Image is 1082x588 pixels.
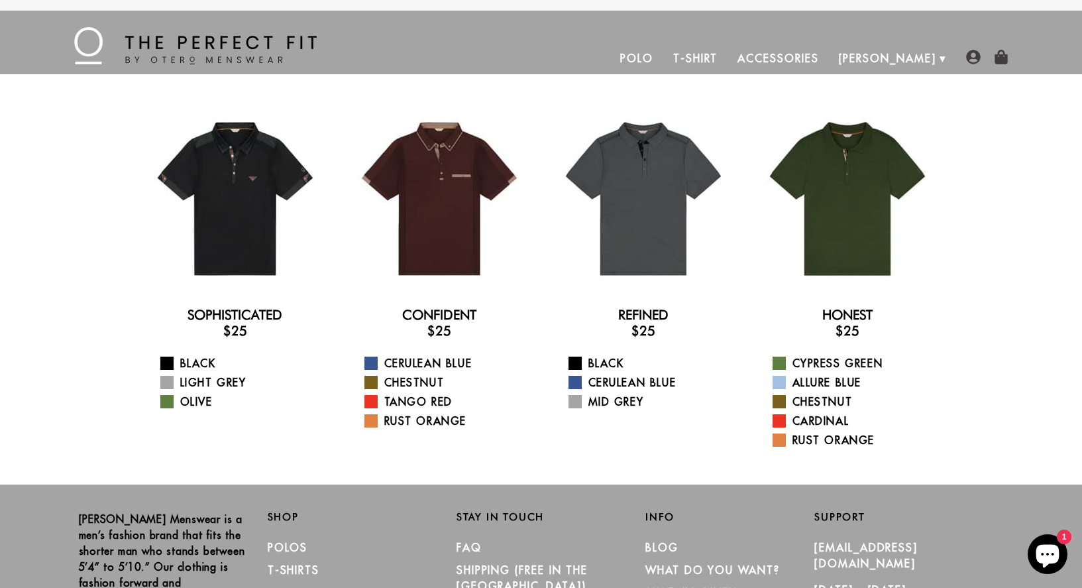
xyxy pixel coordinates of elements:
h2: Support [814,511,1003,523]
a: Tango Red [364,394,531,410]
a: What Do You Want? [645,563,780,577]
a: Chestnut [364,375,531,390]
a: Black [568,355,735,371]
a: Polo [610,42,663,74]
a: Olive [160,394,327,410]
a: [PERSON_NAME] [829,42,946,74]
h2: Shop [268,511,437,523]
h3: $25 [552,323,735,339]
a: FAQ [457,541,482,554]
img: user-account-icon.png [966,50,981,64]
a: Cerulean Blue [364,355,531,371]
img: The Perfect Fit - by Otero Menswear - Logo [74,27,317,64]
h2: Info [645,511,814,523]
a: Rust Orange [364,413,531,429]
a: T-Shirt [663,42,728,74]
a: Allure Blue [773,375,939,390]
a: Black [160,355,327,371]
a: Polos [268,541,308,554]
a: T-Shirts [268,563,319,577]
a: Chestnut [773,394,939,410]
h3: $25 [756,323,939,339]
img: shopping-bag-icon.png [994,50,1008,64]
a: Mid Grey [568,394,735,410]
a: [EMAIL_ADDRESS][DOMAIN_NAME] [814,541,918,570]
a: Light Grey [160,375,327,390]
a: Refined [618,307,669,323]
a: Rust Orange [773,432,939,448]
h2: Stay in Touch [457,511,625,523]
inbox-online-store-chat: Shopify online store chat [1024,534,1071,577]
h3: $25 [348,323,531,339]
a: Honest [822,307,873,323]
a: Confident [402,307,476,323]
a: Cypress Green [773,355,939,371]
h3: $25 [144,323,327,339]
a: Sophisticated [188,307,282,323]
a: Blog [645,541,678,554]
a: Accessories [728,42,828,74]
a: Cardinal [773,413,939,429]
a: Cerulean Blue [568,375,735,390]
